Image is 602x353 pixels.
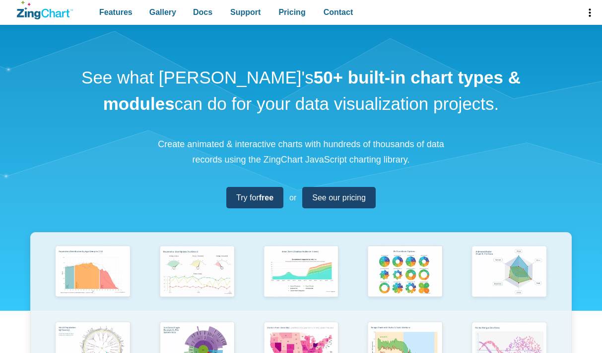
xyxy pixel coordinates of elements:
[51,243,134,302] img: Population Distribution by Age Group in 2052
[278,5,305,19] span: Pricing
[230,5,261,19] span: Support
[353,243,457,319] a: Pie Transform Options
[260,243,343,302] img: Area Chart (Displays Nodes on Hover)
[324,5,353,19] span: Contact
[226,187,283,208] a: Try forfree
[289,191,296,204] span: or
[236,191,273,204] span: Try for
[155,243,239,302] img: Responsive Live Update Dashboard
[249,243,353,319] a: Area Chart (Displays Nodes on Hover)
[152,137,450,167] p: Create animated & interactive charts with hundreds of thousands of data records using the ZingCha...
[103,68,521,113] strong: 50+ built-in chart types & modules
[259,193,273,202] strong: free
[468,243,551,302] img: Animated Radar Chart ft. Pet Data
[17,1,73,19] a: ZingChart Logo. Click to return to the homepage
[145,243,249,319] a: Responsive Live Update Dashboard
[457,243,561,319] a: Animated Radar Chart ft. Pet Data
[149,5,176,19] span: Gallery
[41,243,145,319] a: Population Distribution by Age Group in 2052
[99,5,133,19] span: Features
[312,191,366,204] span: See our pricing
[302,187,376,208] a: See our pricing
[363,243,447,302] img: Pie Transform Options
[78,65,525,117] h1: See what [PERSON_NAME]'s can do for your data visualization projects.
[193,5,212,19] span: Docs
